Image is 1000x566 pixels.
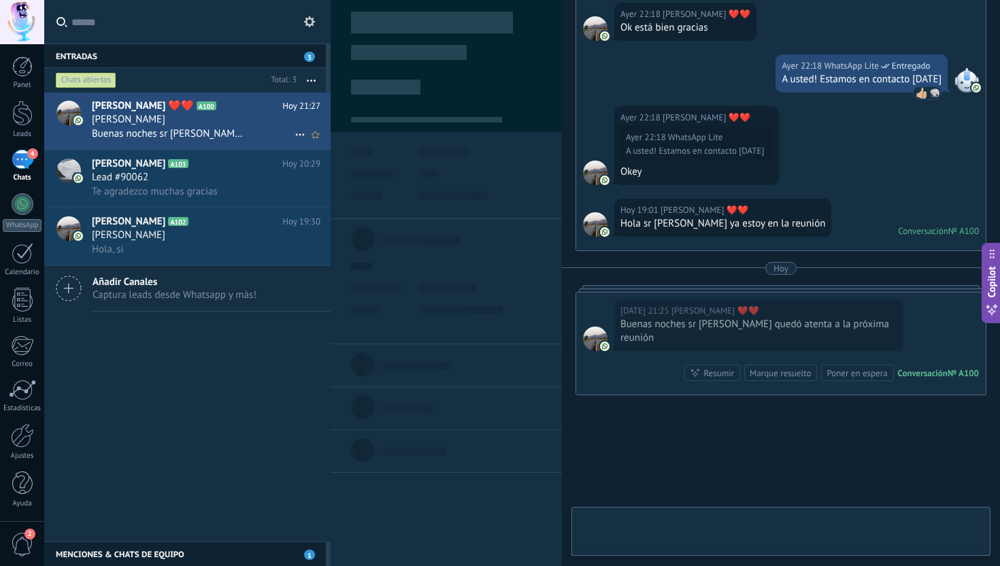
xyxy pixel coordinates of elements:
div: Marque resuelto [750,367,811,380]
div: Chats abiertos [56,72,116,88]
div: Correo [3,360,42,369]
div: Ayer 22:18 [620,7,663,21]
div: Poner en espera [827,367,887,380]
span: Buenas noches sr [PERSON_NAME] quedó atenta a la próxima reunión [92,127,246,140]
div: Chats [3,173,42,182]
span: 3 [304,52,315,62]
div: Hoy 19:01 [620,203,661,217]
span: Te agradezco muchas gracias [92,185,218,198]
span: A102 [168,217,188,226]
span: WhatsApp Lite [954,68,979,93]
span: Sylvia ❤️❤️ [583,327,607,351]
span: Sylvia ❤️❤️ [663,7,750,21]
span: [PERSON_NAME] [92,157,165,171]
span: Captura leads desde Whatsapp y más! [93,288,256,301]
span: Hola, sí [92,243,124,256]
img: icon [73,173,83,183]
div: Resumir [703,367,734,380]
div: Calendario [3,268,42,277]
span: A100 [197,101,216,110]
span: A103 [168,159,188,168]
div: WhatsApp [3,219,41,232]
span: Hoy 19:30 [282,215,320,229]
img: com.amocrm.amocrmwa.svg [600,176,610,185]
div: Estadísticas [3,404,42,413]
div: Entradas [44,44,326,68]
div: Conversación [898,225,948,237]
div: A usted! Estamos en contacto [DATE] [782,73,941,86]
span: Copilot [985,267,999,298]
div: Ayer 22:18 [626,132,668,143]
span: Sylvia ❤️❤️ [583,16,607,41]
span: Hoy 21:27 [282,99,320,113]
div: Hola sr [PERSON_NAME] ya estoy en la reunión [620,217,825,231]
div: Ayuda [3,499,42,508]
div: № A100 [948,367,979,379]
span: WhatsApp Lite [824,59,878,73]
div: Panel [3,81,42,90]
div: Hoy [773,262,788,275]
img: icon [73,231,83,241]
span: [PERSON_NAME] ❤️❤️ [92,99,194,113]
span: 1 [304,550,315,560]
span: [PERSON_NAME] [92,113,165,127]
span: 2 [24,529,35,539]
div: Conversación [898,367,948,379]
img: icon [73,116,83,125]
span: [PERSON_NAME] [92,215,165,229]
div: [DATE] 21:25 [620,304,671,318]
span: 4 [27,148,38,159]
span: Sylvia ❤️❤️ [663,111,750,124]
img: com.amocrm.amocrmwa.svg [600,342,610,351]
div: Leads [3,130,42,139]
div: Listas [3,316,42,324]
div: Okey [620,165,773,179]
span: Sylvia ❤️❤️ [661,203,748,217]
span: WhatsApp Lite [668,131,722,143]
div: № A100 [948,225,979,237]
span: Sylvia ❤️❤️ [671,304,759,318]
span: Sylvia ❤️❤️ [583,161,607,185]
span: Entregado [892,59,931,73]
span: Sylvia ❤️❤️ [583,212,607,237]
div: Ajustes [3,452,42,461]
span: Sylvia ❤️❤️ [929,88,940,99]
div: Ayer 22:18 [620,111,663,124]
a: avataricon[PERSON_NAME] ❤️❤️A100Hoy 21:27[PERSON_NAME]Buenas noches sr [PERSON_NAME] quedó atenta... [44,93,331,150]
span: [PERSON_NAME] [92,229,165,242]
span: Hoy 20:29 [282,157,320,171]
div: Buenas noches sr [PERSON_NAME] quedó atenta a la próxima reunión [620,318,897,345]
div: Menciones & Chats de equipo [44,542,326,566]
button: Más [297,68,326,93]
div: Ok está bien gracias [620,21,750,35]
img: com.amocrm.amocrmwa.svg [600,227,610,237]
span: Lead #90062 [92,171,148,184]
div: Total: 3 [266,73,297,87]
div: A usted! Estamos en contacto [DATE] [626,146,764,156]
a: avataricon[PERSON_NAME]A103Hoy 20:29Lead #90062Te agradezco muchas gracias [44,150,331,207]
img: com.amocrm.amocrmwa.svg [600,31,610,41]
div: Ayer 22:18 [782,59,824,73]
span: Añadir Canales [93,276,256,288]
img: com.amocrm.amocrmwa.svg [971,83,981,93]
a: avataricon[PERSON_NAME]A102Hoy 19:30[PERSON_NAME]Hola, sí [44,208,331,265]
